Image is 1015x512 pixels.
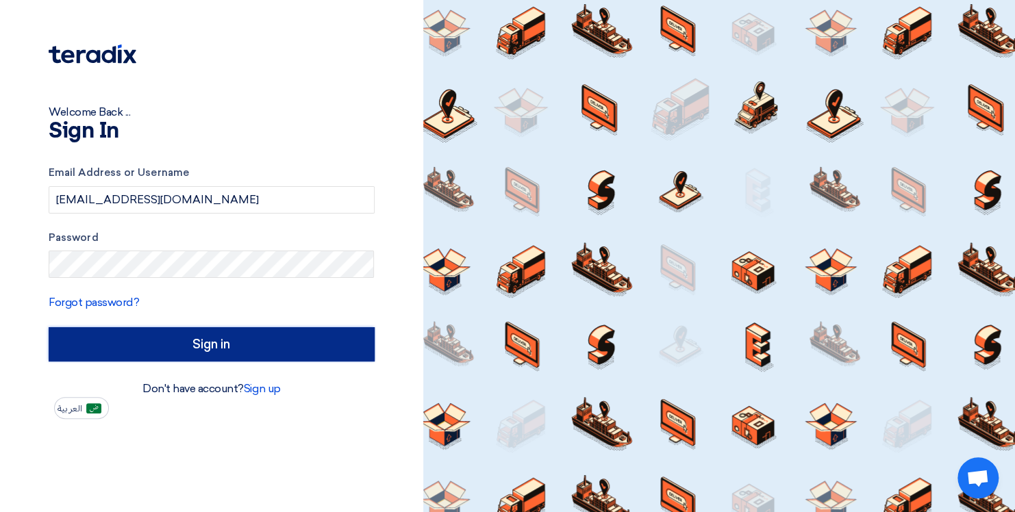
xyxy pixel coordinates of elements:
input: Sign in [49,327,375,361]
button: العربية [54,397,109,419]
img: Teradix logo [49,44,136,64]
div: Open chat [957,457,999,498]
label: Email Address or Username [49,165,375,181]
input: Enter your business email or username [49,186,375,214]
a: Forgot password? [49,296,139,309]
span: العربية [58,404,82,413]
div: Welcome Back ... [49,104,375,120]
label: Password [49,230,375,246]
div: Don't have account? [49,381,375,397]
a: Sign up [244,382,281,395]
img: ar-AR.png [86,403,101,413]
h1: Sign In [49,120,375,142]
